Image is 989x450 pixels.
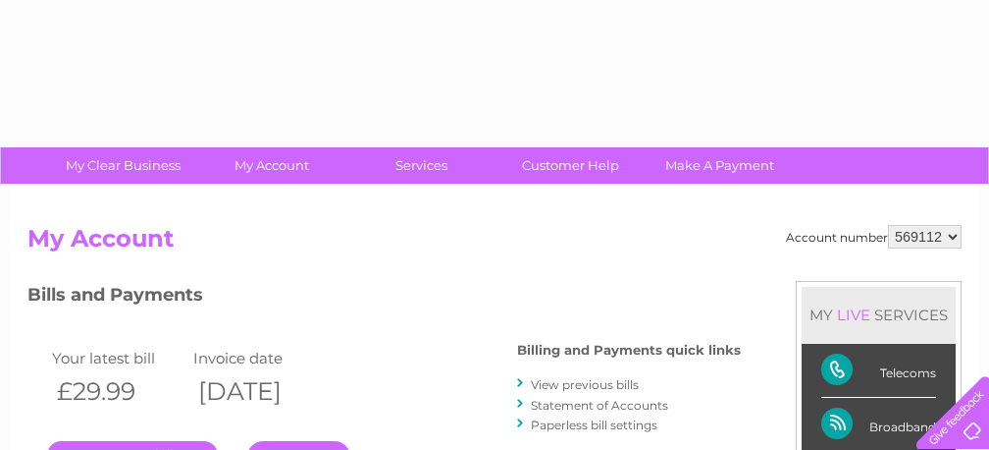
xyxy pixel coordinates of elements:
a: My Account [191,147,353,184]
div: LIVE [833,306,874,324]
th: [DATE] [188,371,330,412]
a: View previous bills [531,377,639,392]
td: Invoice date [188,345,330,371]
div: Account number [786,225,962,249]
h4: Billing and Payments quick links [517,343,741,358]
a: Make A Payment [639,147,801,184]
td: Your latest bill [47,345,188,371]
th: £29.99 [47,371,188,412]
a: Paperless bill settings [531,418,657,432]
a: Services [340,147,502,184]
a: Customer Help [490,147,651,184]
h2: My Account [27,225,962,262]
div: MY SERVICES [802,287,956,343]
h3: Bills and Payments [27,281,741,315]
div: Telecoms [821,344,936,398]
a: My Clear Business [42,147,204,184]
a: Statement of Accounts [531,398,668,413]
